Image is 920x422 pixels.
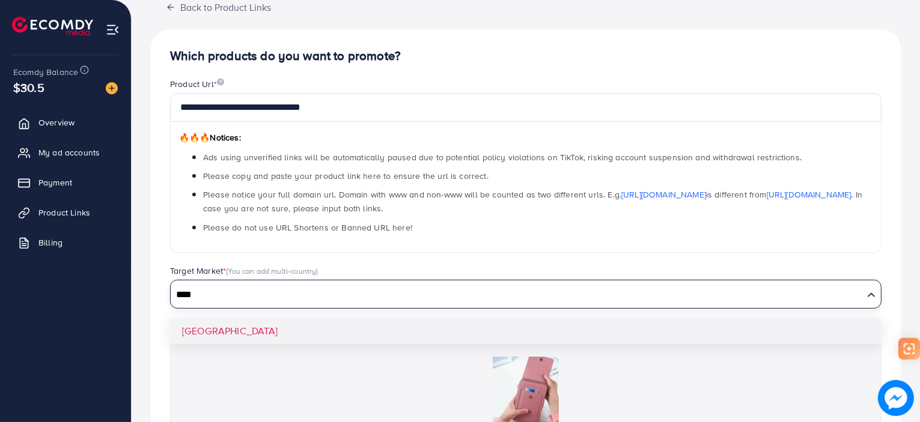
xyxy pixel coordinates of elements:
[9,140,122,164] a: My ad accounts
[9,231,122,255] a: Billing
[9,110,122,134] a: Overview
[38,176,72,188] span: Payment
[170,78,224,90] label: Product Url
[106,23,120,37] img: menu
[13,79,44,96] span: $30.5
[179,131,210,143] span: 🔥🔥🔥
[767,188,851,200] a: [URL][DOMAIN_NAME]
[38,237,62,249] span: Billing
[13,66,78,78] span: Ecomdy Balance
[38,116,75,128] span: Overview
[217,78,224,86] img: image
[880,382,912,414] img: image
[170,318,882,344] li: [GEOGRAPHIC_DATA]
[203,151,802,163] span: Ads using unverified links will be automatically paused due to potential policy violations on Tik...
[9,170,122,194] a: Payment
[226,265,318,276] span: (You can add multi-country)
[203,222,412,234] span: Please do not use URL Shortens or Banned URL here!
[203,170,489,182] span: Please copy and paste your product link here to ensure the url is correct.
[12,17,93,35] img: logo
[179,131,241,143] span: Notices:
[38,206,90,219] span: Product Links
[38,146,100,158] span: My ad accounts
[621,188,706,200] a: [URL][DOMAIN_NAME]
[170,280,882,309] div: Search for option
[9,200,122,225] a: Product Links
[203,188,862,214] span: Please notice your full domain url. Domain with www and non-www will be counted as two different ...
[172,286,862,304] input: Search for option
[106,82,118,94] img: image
[170,49,882,64] h4: Which products do you want to promote?
[170,265,318,277] label: Target Market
